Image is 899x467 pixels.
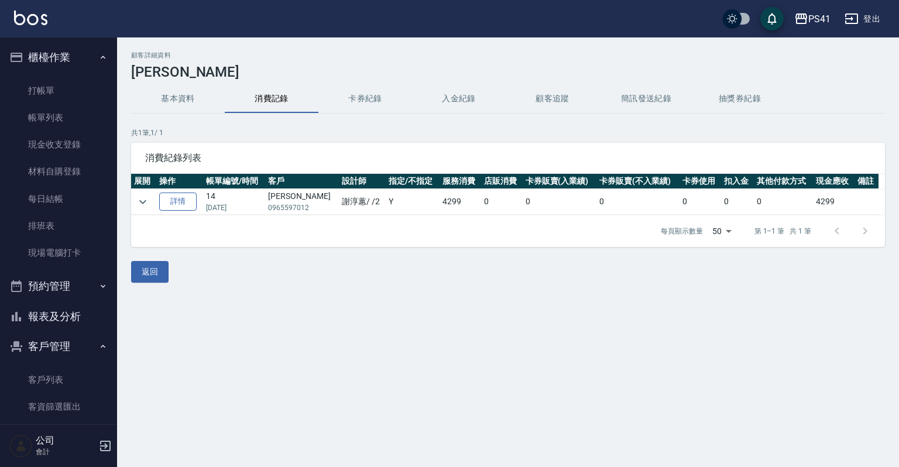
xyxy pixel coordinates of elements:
[265,189,339,215] td: [PERSON_NAME]
[386,174,439,189] th: 指定/不指定
[36,447,95,457] p: 會計
[5,239,112,266] a: 現場電腦打卡
[318,85,412,113] button: 卡券紀錄
[790,7,835,31] button: PS41
[339,174,386,189] th: 設計師
[156,174,203,189] th: 操作
[813,189,855,215] td: 4299
[265,174,339,189] th: 客戶
[855,174,879,189] th: 備註
[225,85,318,113] button: 消費記錄
[661,226,703,236] p: 每頁顯示數量
[14,11,47,25] img: Logo
[131,261,169,283] button: 返回
[721,174,754,189] th: 扣入金
[523,174,597,189] th: 卡券販賣(入業績)
[506,85,599,113] button: 顧客追蹤
[754,189,813,215] td: 0
[5,271,112,301] button: 預約管理
[5,131,112,158] a: 現金收支登錄
[440,189,481,215] td: 4299
[599,85,693,113] button: 簡訊發送紀錄
[5,331,112,362] button: 客戶管理
[131,51,885,59] h2: 顧客詳細資料
[339,189,386,215] td: 謝淳蕙 / /2
[708,215,736,247] div: 50
[5,420,112,447] a: 卡券管理
[5,212,112,239] a: 排班表
[36,435,95,447] h5: 公司
[5,186,112,212] a: 每日結帳
[131,64,885,80] h3: [PERSON_NAME]
[693,85,787,113] button: 抽獎券紀錄
[813,174,855,189] th: 現金應收
[159,193,197,211] a: 詳情
[9,434,33,458] img: Person
[5,158,112,185] a: 材料自購登錄
[808,12,831,26] div: PS41
[5,42,112,73] button: 櫃檯作業
[268,202,336,213] p: 0965597012
[440,174,481,189] th: 服務消費
[523,189,597,215] td: 0
[680,174,721,189] th: 卡券使用
[5,366,112,393] a: 客戶列表
[760,7,784,30] button: save
[754,226,811,236] p: 第 1–1 筆 共 1 筆
[412,85,506,113] button: 入金紀錄
[131,128,885,138] p: 共 1 筆, 1 / 1
[5,104,112,131] a: 帳單列表
[5,77,112,104] a: 打帳單
[596,174,680,189] th: 卡券販賣(不入業績)
[5,301,112,332] button: 報表及分析
[131,85,225,113] button: 基本資料
[134,193,152,211] button: expand row
[206,202,262,213] p: [DATE]
[131,174,156,189] th: 展開
[5,393,112,420] a: 客資篩選匯出
[754,174,813,189] th: 其他付款方式
[203,174,265,189] th: 帳單編號/時間
[721,189,754,215] td: 0
[680,189,721,215] td: 0
[386,189,439,215] td: Y
[840,8,885,30] button: 登出
[596,189,680,215] td: 0
[203,189,265,215] td: 14
[481,189,523,215] td: 0
[481,174,523,189] th: 店販消費
[145,152,871,164] span: 消費紀錄列表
